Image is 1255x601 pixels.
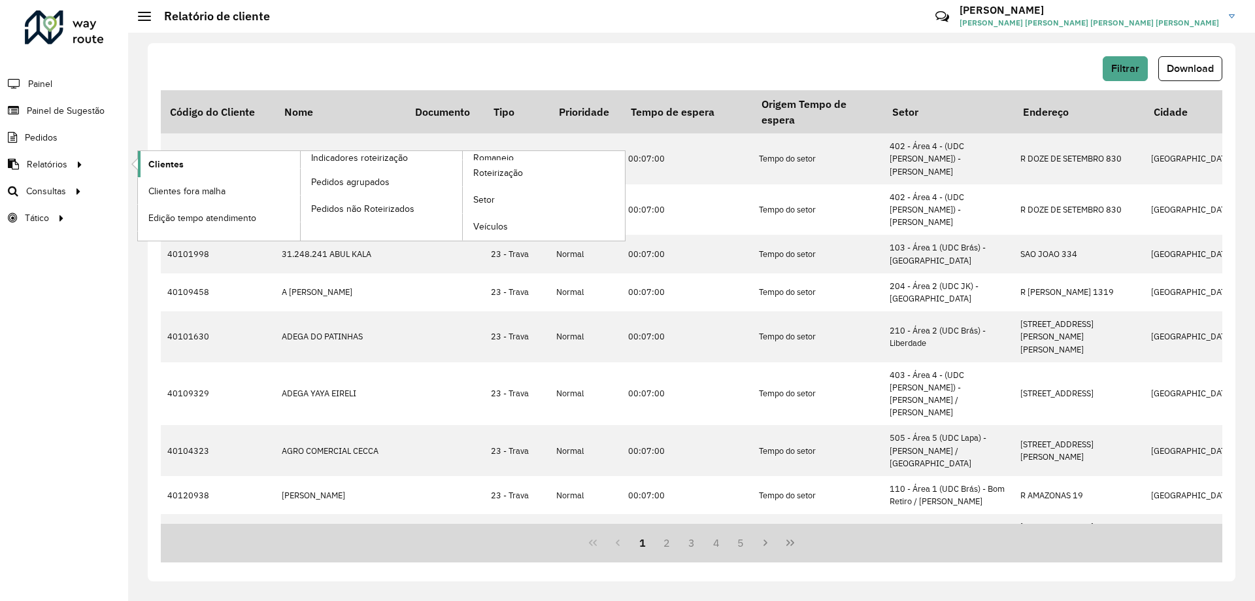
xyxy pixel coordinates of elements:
[161,425,275,476] td: 40104323
[484,514,550,565] td: 23 - Trava
[28,77,52,91] span: Painel
[151,9,270,24] h2: Relatório de cliente
[883,273,1014,311] td: 204 - Área 2 (UDC JK) - [GEOGRAPHIC_DATA]
[148,158,184,171] span: Clientes
[883,514,1014,565] td: 311 - Área 3 (UDC Brás) - [GEOGRAPHIC_DATA]
[484,362,550,426] td: 23 - Trava
[301,169,463,195] a: Pedidos agrupados
[752,311,883,362] td: Tempo do setor
[275,90,406,133] th: Nome
[752,425,883,476] td: Tempo do setor
[883,362,1014,426] td: 403 - Área 4 - (UDC [PERSON_NAME]) - [PERSON_NAME] / [PERSON_NAME]
[928,3,956,31] a: Contato Rápido
[26,184,66,198] span: Consultas
[484,425,550,476] td: 23 - Trava
[622,425,752,476] td: 00:07:00
[275,235,406,273] td: 31.248.241 ABUL KALA
[161,235,275,273] td: 40101998
[550,476,622,514] td: Normal
[1014,514,1145,565] td: [STREET_ADDRESS][PERSON_NAME][PERSON_NAME]
[883,184,1014,235] td: 402 - Área 4 - (UDC [PERSON_NAME]) - [PERSON_NAME]
[1014,133,1145,184] td: R DOZE DE SETEMBRO 830
[161,90,275,133] th: Código do Cliente
[550,514,622,565] td: Normal
[1014,311,1145,362] td: [STREET_ADDRESS][PERSON_NAME][PERSON_NAME]
[960,4,1219,16] h3: [PERSON_NAME]
[301,196,463,222] a: Pedidos não Roteirizados
[484,90,550,133] th: Tipo
[1167,63,1214,74] span: Download
[484,476,550,514] td: 23 - Trava
[275,133,406,184] td: 12 ESTRELAS DIST. DE
[27,104,105,118] span: Painel de Sugestão
[311,202,414,216] span: Pedidos não Roteirizados
[622,476,752,514] td: 00:07:00
[138,151,300,177] a: Clientes
[1014,90,1145,133] th: Endereço
[301,151,626,241] a: Romaneio
[622,133,752,184] td: 00:07:00
[1014,362,1145,426] td: [STREET_ADDRESS]
[550,311,622,362] td: Normal
[752,514,883,565] td: Tempo do setor
[883,425,1014,476] td: 505 - Área 5 (UDC Lapa) - [PERSON_NAME] / [GEOGRAPHIC_DATA]
[550,362,622,426] td: Normal
[704,530,729,555] button: 4
[883,235,1014,273] td: 103 - Área 1 (UDC Brás) - [GEOGRAPHIC_DATA]
[148,211,256,225] span: Edição tempo atendimento
[275,273,406,311] td: A [PERSON_NAME]
[463,187,625,213] a: Setor
[484,311,550,362] td: 23 - Trava
[622,90,752,133] th: Tempo de espera
[161,133,275,184] td: 19407005
[622,235,752,273] td: 00:07:00
[311,151,408,165] span: Indicadores roteirização
[275,476,406,514] td: [PERSON_NAME]
[630,530,655,555] button: 1
[1014,235,1145,273] td: SAO JOAO 334
[752,362,883,426] td: Tempo do setor
[473,166,523,180] span: Roteirização
[275,311,406,362] td: ADEGA DO PATINHAS
[1111,63,1139,74] span: Filtrar
[161,311,275,362] td: 40101630
[25,211,49,225] span: Tático
[138,205,300,231] a: Edição tempo atendimento
[25,131,58,145] span: Pedidos
[960,17,1219,29] span: [PERSON_NAME] [PERSON_NAME] [PERSON_NAME] [PERSON_NAME]
[1014,184,1145,235] td: R DOZE DE SETEMBRO 830
[883,133,1014,184] td: 402 - Área 4 - (UDC [PERSON_NAME]) - [PERSON_NAME]
[161,476,275,514] td: 40120938
[622,184,752,235] td: 00:07:00
[778,530,803,555] button: Last Page
[622,362,752,426] td: 00:07:00
[1014,273,1145,311] td: R [PERSON_NAME] 1319
[275,425,406,476] td: AGRO COMERCIAL CECCA
[622,514,752,565] td: 00:07:00
[752,90,883,133] th: Origem Tempo de espera
[752,273,883,311] td: Tempo do setor
[729,530,754,555] button: 5
[753,530,778,555] button: Next Page
[161,514,275,565] td: 40162343
[161,362,275,426] td: 40109329
[883,311,1014,362] td: 210 - Área 2 (UDC Brás) - Liberdade
[550,425,622,476] td: Normal
[275,362,406,426] td: ADEGA YAYA EIRELI
[679,530,704,555] button: 3
[473,220,508,233] span: Veículos
[484,273,550,311] td: 23 - Trava
[161,273,275,311] td: 40109458
[883,90,1014,133] th: Setor
[1014,425,1145,476] td: [STREET_ADDRESS][PERSON_NAME]
[138,178,300,204] a: Clientes fora malha
[275,514,406,565] td: ALBUQUERQUE E ANDRAD
[484,235,550,273] td: 23 - Trava
[752,184,883,235] td: Tempo do setor
[311,175,390,189] span: Pedidos agrupados
[550,235,622,273] td: Normal
[654,530,679,555] button: 2
[752,235,883,273] td: Tempo do setor
[1158,56,1222,81] button: Download
[27,158,67,171] span: Relatórios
